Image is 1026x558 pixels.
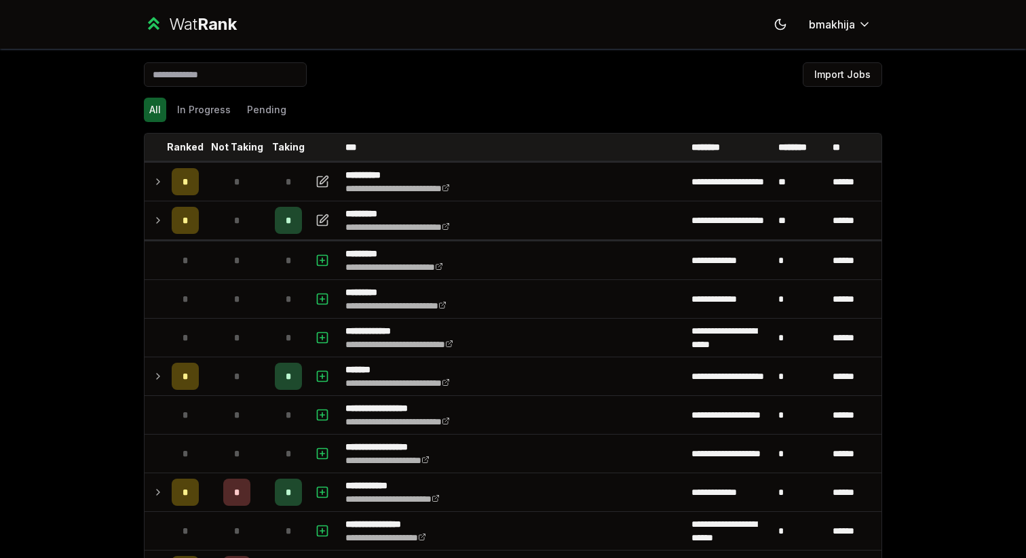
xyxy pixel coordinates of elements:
[144,98,166,122] button: All
[272,140,305,154] p: Taking
[211,140,263,154] p: Not Taking
[197,14,237,34] span: Rank
[169,14,237,35] div: Wat
[242,98,292,122] button: Pending
[809,16,855,33] span: bmakhija
[167,140,204,154] p: Ranked
[144,14,237,35] a: WatRank
[803,62,882,87] button: Import Jobs
[172,98,236,122] button: In Progress
[798,12,882,37] button: bmakhija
